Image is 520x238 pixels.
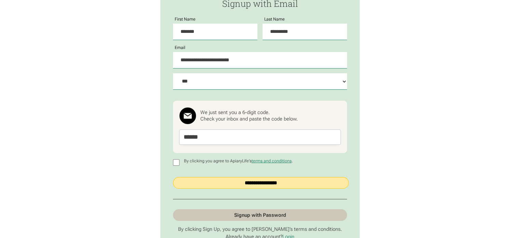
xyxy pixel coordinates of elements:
[173,46,188,50] label: Email
[173,209,347,221] a: Signup with Password
[173,17,198,22] label: First Name
[173,226,347,232] p: By clicking Sign Up, you agree to [PERSON_NAME]’s terms and conditions.
[251,159,291,163] a: terms and conditions
[263,17,287,22] label: Last Name
[182,159,295,164] p: By clicking you agree to ApiaryLife's .
[200,109,298,122] div: We just sent you a 6-digit code. Check your inbox and paste the code below.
